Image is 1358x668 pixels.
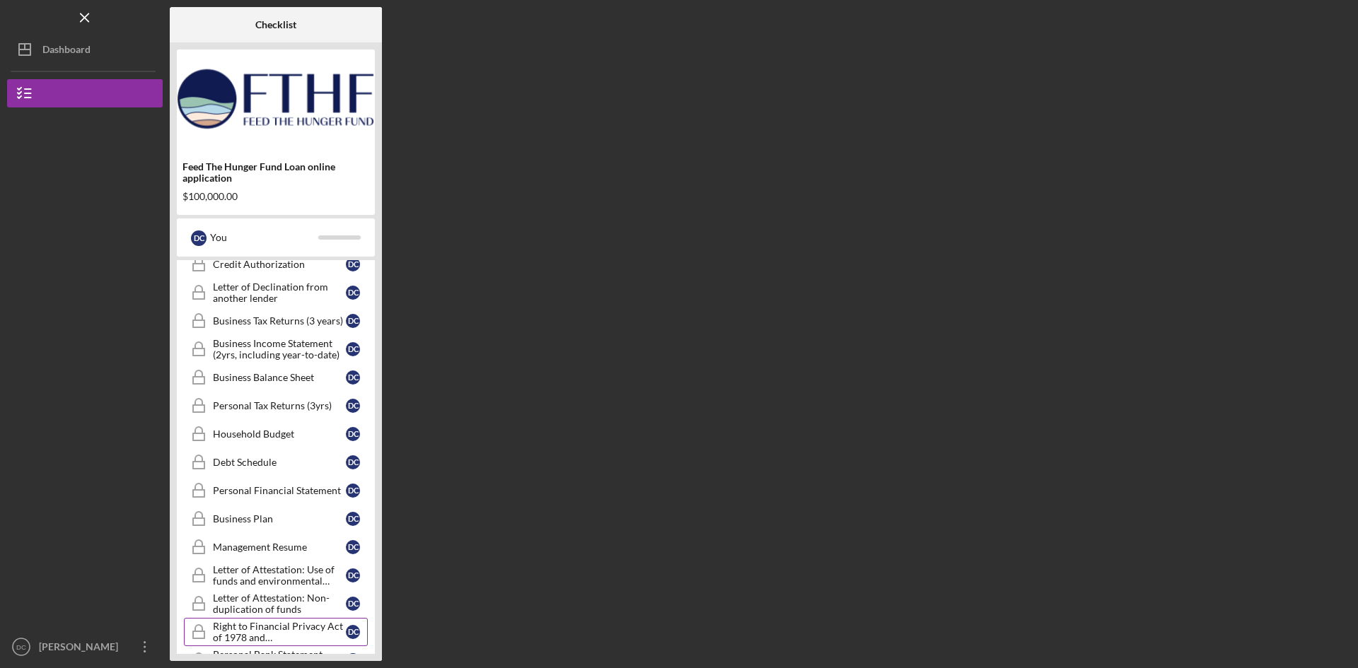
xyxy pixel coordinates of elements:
div: Right to Financial Privacy Act of 1978 and Acknowledgement [213,621,346,643]
div: Personal Financial Statement [213,485,346,496]
div: You [210,225,318,250]
div: Letter of Attestation: Use of funds and environmental compliance [213,564,346,587]
button: DC[PERSON_NAME] [7,633,163,661]
div: D C [346,568,360,582]
div: D C [191,230,207,246]
div: Dashboard [42,35,91,67]
a: Personal Tax Returns (3yrs)DC [184,392,368,420]
div: Personal Tax Returns (3yrs) [213,400,346,411]
div: D C [346,370,360,385]
a: Business Income Statement (2yrs, including year-to-date)DC [184,335,368,363]
a: Business Tax Returns (3 years)DC [184,307,368,335]
div: Business Tax Returns (3 years) [213,315,346,327]
div: $100,000.00 [182,191,369,202]
div: D C [346,625,360,639]
div: Business Income Statement (2yrs, including year-to-date) [213,338,346,361]
div: D C [346,342,360,356]
a: Business Balance SheetDC [184,363,368,392]
a: Business PlanDC [184,505,368,533]
a: Household BudgetDC [184,420,368,448]
div: Letter of Declination from another lender [213,281,346,304]
div: D C [346,512,360,526]
a: Management ResumeDC [184,533,368,561]
div: Letter of Attestation: Non-duplication of funds [213,592,346,615]
a: Letter of Attestation: Non-duplication of fundsDC [184,590,368,618]
div: D C [346,427,360,441]
div: [PERSON_NAME] [35,633,127,664]
text: DC [16,643,26,651]
div: D C [346,257,360,271]
div: D C [346,286,360,300]
button: Dashboard [7,35,163,64]
div: Credit Authorization [213,259,346,270]
a: Debt ScheduleDC [184,448,368,476]
a: Letter of Declination from another lenderDC [184,279,368,307]
div: Business Balance Sheet [213,372,346,383]
div: Household Budget [213,428,346,440]
div: D C [346,314,360,328]
div: D C [346,455,360,469]
a: Right to Financial Privacy Act of 1978 and AcknowledgementDC [184,618,368,646]
div: D C [346,540,360,554]
div: D C [346,399,360,413]
div: D C [346,653,360,667]
div: Feed The Hunger Fund Loan online application [182,161,369,184]
div: Debt Schedule [213,457,346,468]
div: D C [346,597,360,611]
div: Business Plan [213,513,346,525]
a: Letter of Attestation: Use of funds and environmental complianceDC [184,561,368,590]
div: D C [346,484,360,498]
a: Personal Financial StatementDC [184,476,368,505]
a: Credit AuthorizationDC [184,250,368,279]
b: Checklist [255,19,296,30]
img: Product logo [177,57,375,141]
div: Management Resume [213,541,346,553]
